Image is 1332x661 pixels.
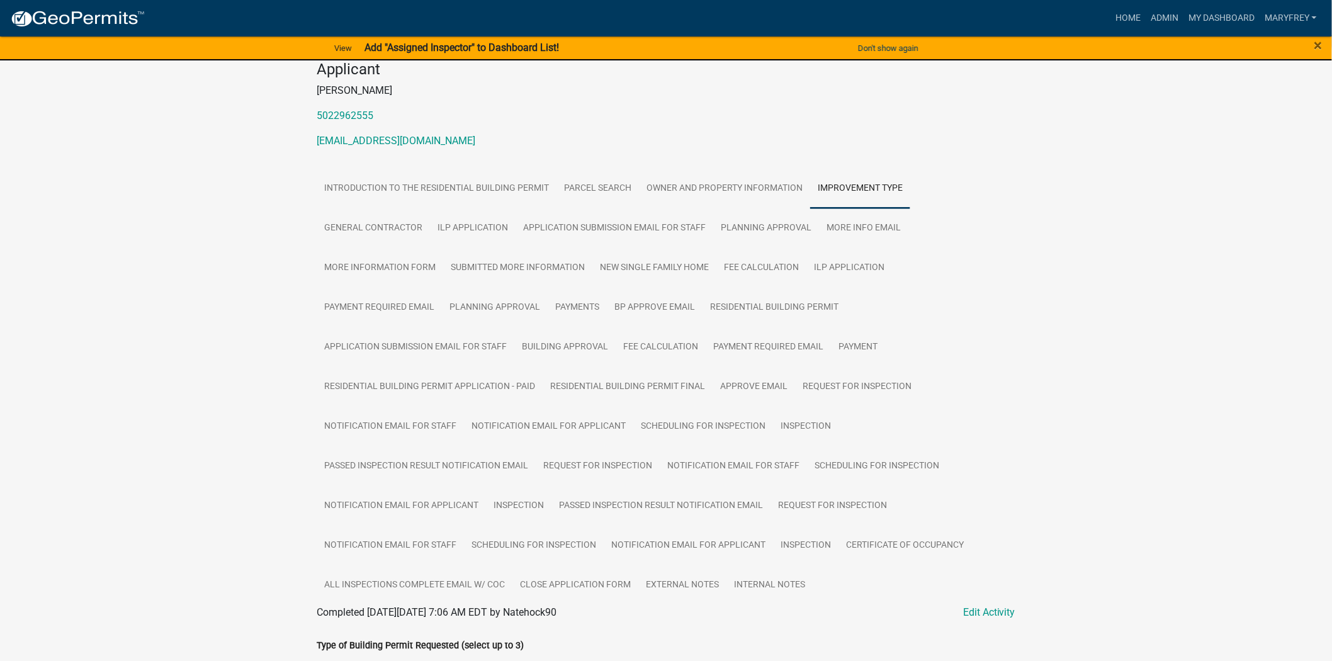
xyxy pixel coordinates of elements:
a: New Single Family Home [592,248,716,288]
a: General Contractor [317,208,430,249]
a: 5022962555 [317,110,373,121]
a: Notification Email for Applicant [317,486,486,526]
a: Parcel search [556,169,639,209]
a: Submitted More Information [443,248,592,288]
a: Close Application Form [512,565,638,606]
a: Notification Email for Staff [660,446,807,487]
a: Fee Calculation [716,248,806,288]
a: Notification Email for Applicant [604,526,773,566]
a: Passed Inspection Result Notification Email [317,446,536,487]
a: Home [1110,6,1146,30]
a: External Notes [638,565,726,606]
a: Residential Building Permit [703,288,846,328]
a: All Inspections Complete Email W/ COC [317,565,512,606]
label: Type of Building Permit Requested (select up to 3) [317,641,524,650]
a: Inspection [773,526,838,566]
a: Passed Inspection Result Notification Email [551,486,770,526]
a: MaryFrey [1260,6,1322,30]
span: Completed [DATE][DATE] 7:06 AM EDT by Natehock90 [317,606,556,618]
a: [EMAIL_ADDRESS][DOMAIN_NAME] [317,135,475,147]
a: Scheduling for Inspection [464,526,604,566]
a: Scheduling for Inspection [633,407,773,447]
a: Owner and Property Information [639,169,810,209]
a: Admin [1146,6,1183,30]
a: Payment Required Email [317,288,442,328]
a: Approve Email [713,367,795,407]
a: Request for Inspection [770,486,895,526]
button: Don't show again [853,38,923,59]
a: More Info Email [819,208,908,249]
a: Edit Activity [963,605,1015,620]
a: More Information Form [317,248,443,288]
a: BP Approve Email [607,288,703,328]
a: Application Submission Email for Staff [317,327,514,368]
a: Inspection [486,486,551,526]
a: Notification Email for Applicant [464,407,633,447]
a: Residential Building Permit Application - Paid [317,367,543,407]
a: Request for Inspection [795,367,919,407]
a: Notification Email for Staff [317,526,464,566]
a: View [329,38,357,59]
a: Inspection [773,407,838,447]
strong: Add "Assigned Inspector" to Dashboard List! [364,42,559,54]
a: Payments [548,288,607,328]
a: ILP Application [430,208,516,249]
a: Payment [831,327,885,368]
a: Planning Approval [713,208,819,249]
a: Request for Inspection [536,446,660,487]
h4: Applicant [317,60,1015,79]
a: Application Submission Email for Staff [516,208,713,249]
a: Improvement Type [810,169,910,209]
a: Notification Email for Staff [317,407,464,447]
a: Internal Notes [726,565,813,606]
a: ILP Application [806,248,892,288]
a: Planning Approval [442,288,548,328]
a: Introduction to the Residential Building Permit [317,169,556,209]
a: Residential Building Permit Final [543,367,713,407]
a: Scheduling for Inspection [807,446,947,487]
a: My Dashboard [1183,6,1260,30]
p: [PERSON_NAME] [317,83,1015,98]
a: Building Approval [514,327,616,368]
button: Close [1314,38,1323,53]
a: Certificate of Occupancy [838,526,971,566]
span: × [1314,37,1323,54]
a: Fee Calculation [616,327,706,368]
a: Payment Required Email [706,327,831,368]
